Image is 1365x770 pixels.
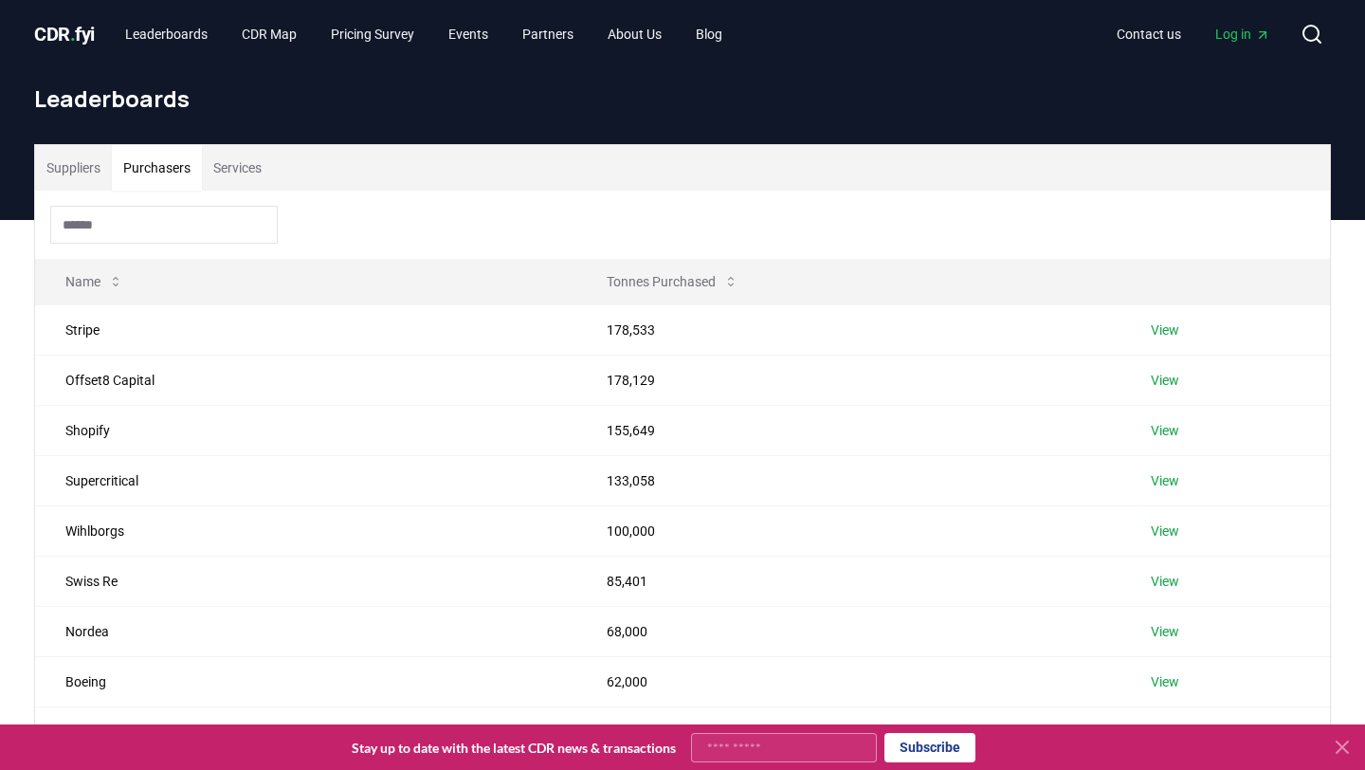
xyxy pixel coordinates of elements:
a: Log in [1200,17,1285,51]
button: Tonnes Purchased [591,263,754,301]
a: View [1151,723,1179,742]
a: View [1151,572,1179,591]
td: Shopify [35,405,576,455]
td: Stripe [35,304,576,355]
a: Contact us [1101,17,1196,51]
button: Suppliers [35,145,112,191]
a: CDR.fyi [34,21,95,47]
button: Services [202,145,273,191]
td: Offset8 Capital [35,355,576,405]
h1: Leaderboards [34,83,1331,114]
a: View [1151,421,1179,440]
a: Leaderboards [110,17,223,51]
td: 85,401 [576,556,1120,606]
a: Pricing Survey [316,17,429,51]
td: 155,649 [576,405,1120,455]
td: 100,000 [576,505,1120,556]
td: 55,400 [576,706,1120,757]
td: 62,000 [576,656,1120,706]
td: Supercritical [35,455,576,505]
span: . [70,23,76,46]
td: 133,058 [576,455,1120,505]
a: Blog [681,17,737,51]
a: View [1151,471,1179,490]
td: 68,000 [576,606,1120,656]
button: Purchasers [112,145,202,191]
button: Name [50,263,138,301]
td: Boeing [35,656,576,706]
span: Log in [1215,25,1270,44]
a: Partners [507,17,589,51]
span: CDR fyi [34,23,95,46]
a: View [1151,622,1179,641]
a: About Us [592,17,677,51]
td: Wihlborgs [35,505,576,556]
a: CDR Map [227,17,312,51]
td: 178,533 [576,304,1120,355]
td: 178,129 [576,355,1120,405]
a: View [1151,672,1179,691]
a: Events [433,17,503,51]
a: View [1151,321,1179,339]
a: View [1151,371,1179,390]
nav: Main [1101,17,1285,51]
td: Swiss Re [35,556,576,606]
td: Nordea [35,606,576,656]
a: View [1151,522,1179,541]
td: Mitsui OSK Lines [35,706,576,757]
nav: Main [110,17,737,51]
